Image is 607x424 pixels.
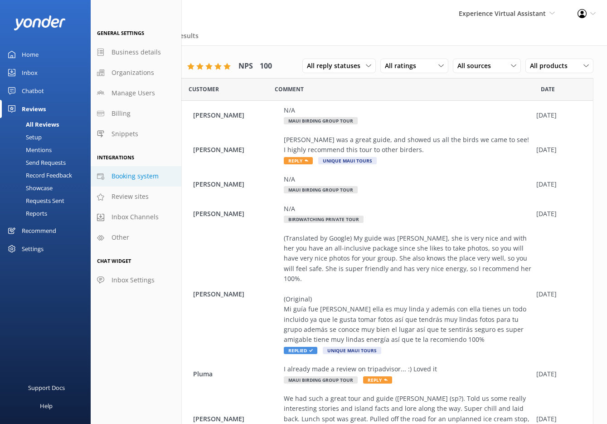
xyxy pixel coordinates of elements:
[189,85,219,94] span: Date
[5,169,91,182] a: Record Feedback
[5,194,91,207] a: Requests Sent
[5,182,91,194] a: Showcase
[5,194,64,207] div: Requests Sent
[193,179,279,189] span: [PERSON_NAME]
[238,60,253,72] h4: NPS
[284,376,358,384] span: Maui Birding Group Tour
[536,145,582,155] div: [DATE]
[5,143,91,156] a: Mentions
[91,270,181,291] a: Inbox Settings
[91,227,181,248] a: Other
[284,105,532,115] div: N/A
[91,124,181,144] a: Snippets
[112,129,138,139] span: Snippets
[22,82,44,100] div: Chatbot
[5,207,91,220] a: Reports
[536,209,582,219] div: [DATE]
[5,156,66,169] div: Send Requests
[284,347,317,354] span: Replied
[5,118,91,131] a: All Reviews
[193,414,279,424] span: [PERSON_NAME]
[536,179,582,189] div: [DATE]
[385,61,422,71] span: All ratings
[536,414,582,424] div: [DATE]
[323,347,381,354] span: Unique Maui Tours
[541,85,555,94] span: Date
[14,15,66,30] img: yonder-white-logo.png
[284,204,532,214] div: N/A
[97,154,134,161] span: Integrations
[91,104,181,124] a: Billing
[40,397,53,415] div: Help
[318,157,377,164] span: Unique Maui Tours
[284,117,358,124] span: Maui Birding Group Tour
[91,187,181,207] a: Review sites
[284,364,532,374] div: I already made a review on tripadvisor... :) Loved it
[112,108,131,118] span: Billing
[193,209,279,219] span: [PERSON_NAME]
[5,169,72,182] div: Record Feedback
[97,30,144,36] span: General Settings
[22,240,44,258] div: Settings
[112,232,129,242] span: Other
[22,222,56,240] div: Recommend
[536,110,582,120] div: [DATE]
[5,207,47,220] div: Reports
[22,64,38,82] div: Inbox
[28,379,65,397] div: Support Docs
[91,207,181,227] a: Inbox Channels
[284,186,358,193] span: Maui Birding Group Tour
[5,156,91,169] a: Send Requests
[5,131,42,143] div: Setup
[284,135,532,155] div: [PERSON_NAME] was a great guide, and showed us all the birds we came to see! I highly recommend t...
[260,60,272,72] h4: 100
[91,83,181,104] a: Manage Users
[112,192,149,202] span: Review sites
[284,216,364,223] span: Birdwatching Private Tour
[284,174,532,184] div: N/A
[22,100,46,118] div: Reviews
[112,275,155,285] span: Inbox Settings
[5,143,52,156] div: Mentions
[112,47,161,57] span: Business details
[536,289,582,299] div: [DATE]
[97,257,131,264] span: Chat Widget
[307,61,366,71] span: All reply statuses
[530,61,573,71] span: All products
[459,9,546,18] span: Experience Virtual Assistant
[284,157,313,164] span: Reply
[275,85,304,94] span: Question
[91,42,181,63] a: Business details
[112,68,154,78] span: Organizations
[22,45,39,64] div: Home
[536,369,582,379] div: [DATE]
[457,61,496,71] span: All sources
[91,63,181,83] a: Organizations
[284,233,532,345] div: (Translated by Google) My guide was [PERSON_NAME], she is very nice and with her you have an all-...
[112,171,159,181] span: Booking system
[193,145,279,155] span: [PERSON_NAME]
[5,131,91,143] a: Setup
[193,289,279,299] span: [PERSON_NAME]
[5,182,53,194] div: Showcase
[91,166,181,187] a: Booking system
[363,376,392,384] span: Reply
[193,369,279,379] span: Pluma
[112,88,155,98] span: Manage Users
[112,212,159,222] span: Inbox Channels
[193,110,279,120] span: [PERSON_NAME]
[5,118,59,131] div: All Reviews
